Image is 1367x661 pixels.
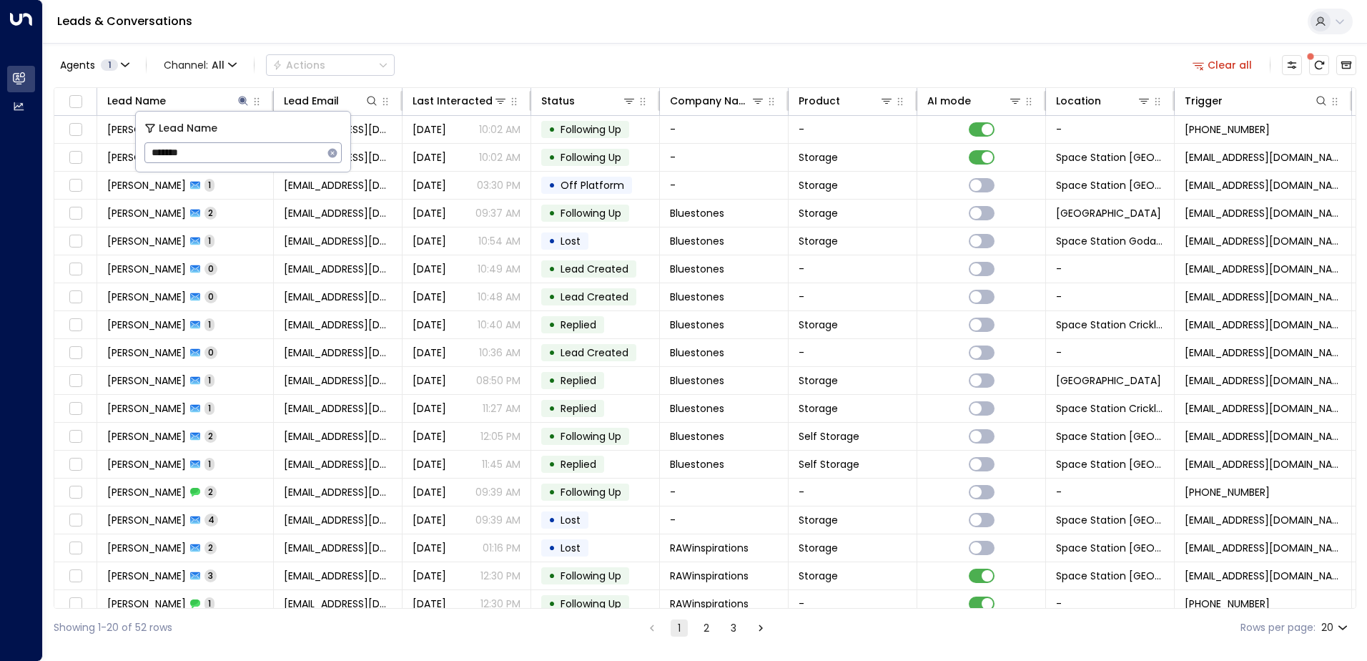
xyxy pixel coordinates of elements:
span: Bluestones [670,318,724,332]
div: Product [799,92,840,109]
span: rachael@rawinspirations.co.uk [284,597,392,611]
span: Bluestones [670,429,724,444]
button: Actions [266,54,395,76]
span: Following Up [561,569,621,583]
span: Storage [799,541,838,555]
span: rachael@rawinspirations.co.uk [284,541,392,555]
span: May 15, 2025 [413,457,446,471]
div: Location [1056,92,1101,109]
div: • [548,117,556,142]
span: leads@space-station.co.uk [1185,457,1341,471]
span: Space Station Banbury [1056,541,1164,555]
div: AI mode [927,92,971,109]
button: Go to page 3 [725,620,742,637]
div: • [548,257,556,281]
span: Toggle select row [66,567,84,585]
div: • [548,173,556,197]
span: Lost [561,513,581,527]
span: Storage [799,178,838,192]
span: Keith Wilson [107,373,186,388]
span: Sep 14, 2025 [413,122,446,137]
span: RAWinspirations [670,541,749,555]
span: elwilson979@gmail.com [284,178,392,192]
span: wilsonkop@greenblue.com [284,234,392,248]
span: Agents [60,60,95,70]
span: Lead Created [561,346,628,360]
span: Toggle select row [66,539,84,557]
span: Katie Wilson [107,513,186,527]
span: RAWinspirations [670,597,749,611]
span: Space Station Banbury [1056,569,1164,583]
span: May 19, 2025 [413,429,446,444]
td: - [1046,116,1175,143]
span: Sep 04, 2025 [413,569,446,583]
td: - [660,172,789,199]
span: Keith Wilson [107,290,186,304]
span: Jun 16, 2025 [413,373,446,388]
p: 10:54 AM [478,234,520,248]
span: Space Station Wakefield [1056,150,1164,165]
span: 1 [204,458,214,470]
span: Lead Created [561,290,628,304]
span: 1 [204,179,214,191]
td: - [660,144,789,171]
span: Jun 14, 2025 [413,401,446,416]
span: Aug 13, 2025 [413,262,446,276]
span: wilsonkop@greenblue.com [284,262,392,276]
span: Sep 13, 2025 [413,178,446,192]
span: Toggle select all [66,93,84,111]
span: Aug 12, 2025 [413,318,446,332]
span: 4 [204,514,218,526]
span: +447500000000 [1185,485,1270,499]
span: Following Up [561,485,621,499]
span: RAWinspirations [670,569,749,583]
span: leads@space-station.co.uk [1185,178,1341,192]
div: Product [799,92,894,109]
td: - [789,283,917,310]
td: - [1046,590,1175,617]
div: • [548,229,556,253]
span: Bluestones [670,457,724,471]
span: leads@space-station.co.uk [1185,373,1341,388]
label: Rows per page: [1240,620,1316,635]
span: wilsonkop@greenblue.com [284,401,392,416]
div: 20 [1321,617,1351,638]
div: • [548,285,556,309]
span: Following Up [561,150,621,165]
p: 10:48 AM [478,290,520,304]
span: Sep 04, 2025 [413,541,446,555]
span: +447515881233 [1185,597,1270,611]
span: 2 [204,207,217,219]
span: leads@space-station.co.uk [1185,234,1341,248]
p: 10:40 AM [478,318,520,332]
button: Customize [1282,55,1302,75]
span: Keith Wilson [107,206,186,220]
span: Storage [799,234,838,248]
button: Archived Leads [1336,55,1356,75]
span: Storage [799,150,838,165]
span: kaatiep@live.co.uk [284,513,392,527]
span: Bluestones [670,262,724,276]
div: • [548,313,556,337]
p: 01:16 PM [483,541,520,555]
span: wilsonkop@greenblue.com [284,290,392,304]
span: Channel: [158,55,242,75]
span: Space Station Swiss Cottage [1056,513,1164,527]
span: Bluestones [670,401,724,416]
span: wilsonkop@greenblue.com [284,206,392,220]
span: Sep 09, 2025 [413,513,446,527]
span: Space Station Wakefield [1056,178,1164,192]
p: 11:45 AM [482,457,520,471]
div: Button group with a nested menu [266,54,395,76]
td: - [1046,339,1175,366]
div: Showing 1-20 of 52 rows [54,620,172,635]
td: - [660,116,789,143]
span: All [212,59,224,71]
span: Replied [561,318,596,332]
span: Aug 12, 2025 [413,346,446,360]
div: Status [541,92,636,109]
span: Replied [561,457,596,471]
p: 09:39 AM [475,513,520,527]
span: 1 [204,235,214,247]
span: 1 [204,402,214,414]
